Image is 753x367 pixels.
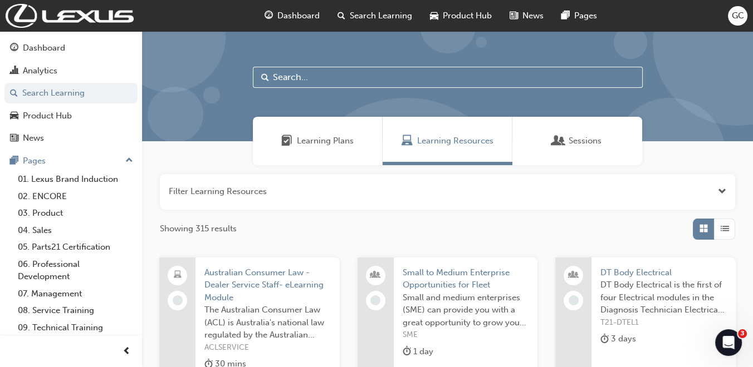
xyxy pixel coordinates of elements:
span: DT Body Electrical [600,266,727,279]
span: Learning Plans [297,135,354,147]
span: Australian Consumer Law - Dealer Service Staff- eLearning Module [204,266,331,304]
span: news-icon [510,9,518,23]
span: The Australian Consumer Law (ACL) is Australia's national law regulated by the Australian Competi... [204,304,331,341]
span: search-icon [338,9,345,23]
a: pages-iconPages [552,4,606,27]
span: Pages [574,9,597,22]
span: ACLSERVICE [204,341,331,354]
a: 05. Parts21 Certification [13,239,138,256]
a: 08. Service Training [13,302,138,319]
a: 06. Professional Development [13,256,138,285]
span: Small to Medium Enterprise Opportunities for Fleet [403,266,529,291]
span: Dashboard [277,9,320,22]
span: news-icon [10,133,18,143]
a: News [4,128,138,148]
a: car-iconProduct Hub [421,4,501,27]
button: Open the filter [718,185,726,198]
span: car-icon [430,9,438,23]
span: people-icon [570,268,578,282]
a: 09. Technical Training [13,319,138,336]
span: learningRecordVerb_NONE-icon [569,295,579,305]
span: Learning Plans [281,135,292,147]
span: GC [732,9,744,22]
span: learningRecordVerb_NONE-icon [370,295,380,305]
span: guage-icon [265,9,273,23]
span: up-icon [125,153,133,168]
a: 07. Management [13,285,138,302]
span: pages-icon [10,156,18,166]
span: Search Learning [350,9,412,22]
div: Pages [23,155,46,167]
button: Pages [4,151,138,171]
span: Small and medium enterprises (SME) can provide you with a great opportunity to grow your business... [403,291,529,329]
span: learningRecordVerb_NONE-icon [173,295,183,305]
span: car-icon [10,111,18,121]
span: Sessions [569,135,602,147]
span: T21-DTEL1 [600,316,727,329]
span: duration-icon [403,345,411,359]
span: laptop-icon [174,268,182,282]
span: Product Hub [443,9,492,22]
span: List [721,222,729,235]
a: Product Hub [4,106,138,126]
span: Showing 315 results [160,222,237,235]
button: DashboardAnalyticsSearch LearningProduct HubNews [4,36,138,151]
div: 3 days [600,332,636,346]
a: news-iconNews [501,4,552,27]
div: Product Hub [23,110,72,122]
a: 01. Lexus Brand Induction [13,171,138,188]
span: News [522,9,544,22]
div: Dashboard [23,42,65,54]
input: Search... [253,67,643,88]
span: Learning Resources [402,135,413,147]
a: Learning ResourcesLearning Resources [383,117,512,165]
span: search-icon [10,88,18,98]
button: GC [728,6,747,26]
a: SessionsSessions [512,117,642,165]
a: guage-iconDashboard [256,4,329,27]
span: pages-icon [561,9,570,23]
a: 03. Product [13,205,138,222]
span: Learning Resources [417,135,493,147]
a: 02. ENCORE [13,188,138,205]
span: Search [261,71,269,84]
span: Grid [700,222,708,235]
a: 04. Sales [13,222,138,239]
span: 3 [738,329,747,338]
span: chart-icon [10,66,18,76]
span: Sessions [553,135,564,147]
iframe: Intercom live chat [715,329,742,356]
span: DT Body Electrical is the first of four Electrical modules in the Diagnosis Technician Electrical... [600,279,727,316]
span: duration-icon [600,332,609,346]
span: people-icon [371,268,379,282]
span: prev-icon [123,345,131,359]
div: 1 day [403,345,433,359]
img: Trak [6,4,134,28]
a: search-iconSearch Learning [329,4,421,27]
span: SME [403,329,529,341]
a: Analytics [4,61,138,81]
div: News [23,132,44,145]
div: Analytics [23,65,57,77]
span: guage-icon [10,43,18,53]
a: Dashboard [4,38,138,58]
a: Search Learning [4,83,138,103]
a: Learning PlansLearning Plans [253,117,383,165]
